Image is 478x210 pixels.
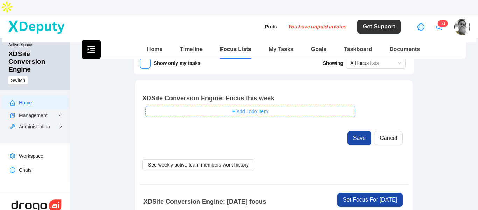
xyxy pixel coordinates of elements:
[8,76,28,84] button: Switch
[311,46,326,52] a: Goals
[142,159,254,170] button: See weekly active team members work history
[441,21,443,26] span: 5
[454,19,470,35] img: ebwozq1hgdrcfxavlvnx.jpg
[19,167,32,173] a: Chats
[337,193,403,207] button: Set Focus For [DATE]
[87,45,96,54] span: menu-unfold
[344,46,372,52] a: Taskboard
[145,106,355,117] button: + Add Todo Item
[19,113,48,118] a: Management
[7,19,65,35] img: XDeputy
[19,100,32,106] a: Home
[232,108,268,115] span: + Add Todo Item
[374,131,403,145] button: Cancel
[269,46,294,52] a: My Tasks
[8,42,64,50] small: Active Space
[343,196,397,204] span: Set Focus For [DATE]
[19,153,43,159] a: Workspace
[265,23,277,30] a: Pods
[180,46,203,52] a: Timeline
[438,20,448,27] sup: 53
[353,134,366,142] span: Save
[147,46,162,52] a: Home
[143,197,338,206] p: XDSite Conversion Engine: [DATE] focus
[347,131,371,145] button: Save
[19,124,50,129] a: Administration
[436,23,443,31] span: notification
[363,22,395,31] span: Get Support
[443,21,445,26] span: 3
[389,46,420,52] a: Documents
[323,60,346,66] b: Showing
[10,113,15,118] span: snippets
[220,46,251,52] a: Focus Lists
[417,23,424,31] span: message
[357,20,401,34] button: Get Support
[11,76,25,84] span: Switch
[8,50,64,73] div: XDSite Conversion Engine
[10,124,15,129] span: tool
[148,161,249,169] span: See weekly active team members work history
[380,134,397,142] span: Cancel
[142,93,338,103] p: XDSite Conversion Engine: Focus this week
